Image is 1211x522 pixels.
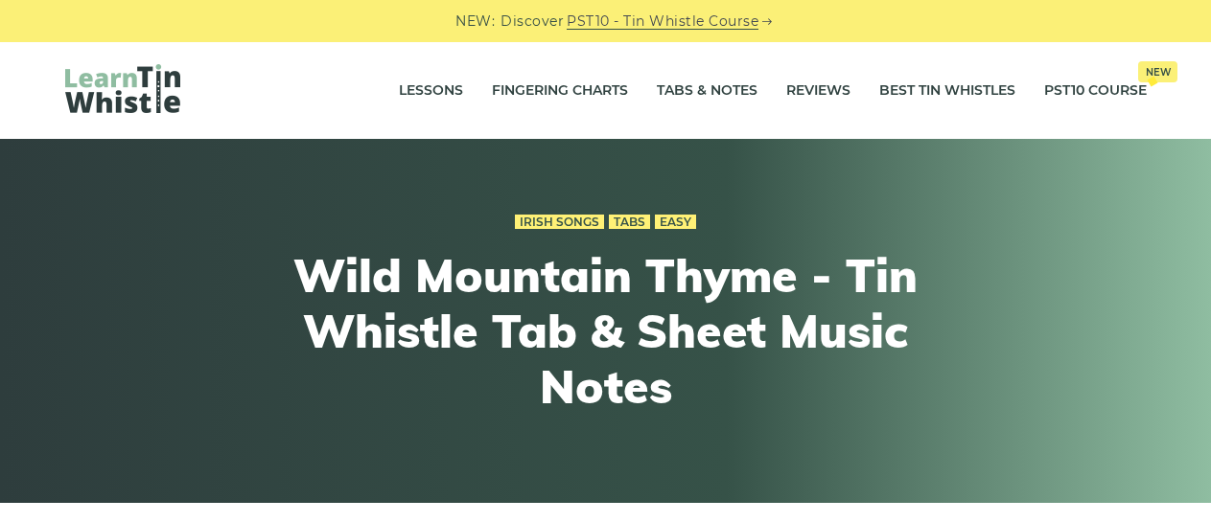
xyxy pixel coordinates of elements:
[609,215,650,230] a: Tabs
[253,248,959,414] h1: Wild Mountain Thyme - Tin Whistle Tab & Sheet Music Notes
[655,215,696,230] a: Easy
[515,215,604,230] a: Irish Songs
[657,67,757,115] a: Tabs & Notes
[492,67,628,115] a: Fingering Charts
[1044,67,1147,115] a: PST10 CourseNew
[879,67,1015,115] a: Best Tin Whistles
[399,67,463,115] a: Lessons
[65,64,180,113] img: LearnTinWhistle.com
[1138,61,1177,82] span: New
[786,67,850,115] a: Reviews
